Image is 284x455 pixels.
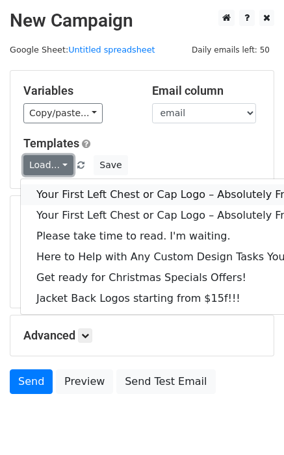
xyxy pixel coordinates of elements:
[23,155,73,175] a: Load...
[10,10,274,32] h2: New Campaign
[10,369,53,394] a: Send
[187,45,274,55] a: Daily emails left: 50
[94,155,127,175] button: Save
[152,84,261,98] h5: Email column
[56,369,113,394] a: Preview
[23,84,133,98] h5: Variables
[23,103,103,123] a: Copy/paste...
[116,369,215,394] a: Send Test Email
[187,43,274,57] span: Daily emails left: 50
[219,393,284,455] iframe: Chat Widget
[68,45,155,55] a: Untitled spreadsheet
[23,136,79,150] a: Templates
[23,328,261,343] h5: Advanced
[10,45,155,55] small: Google Sheet:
